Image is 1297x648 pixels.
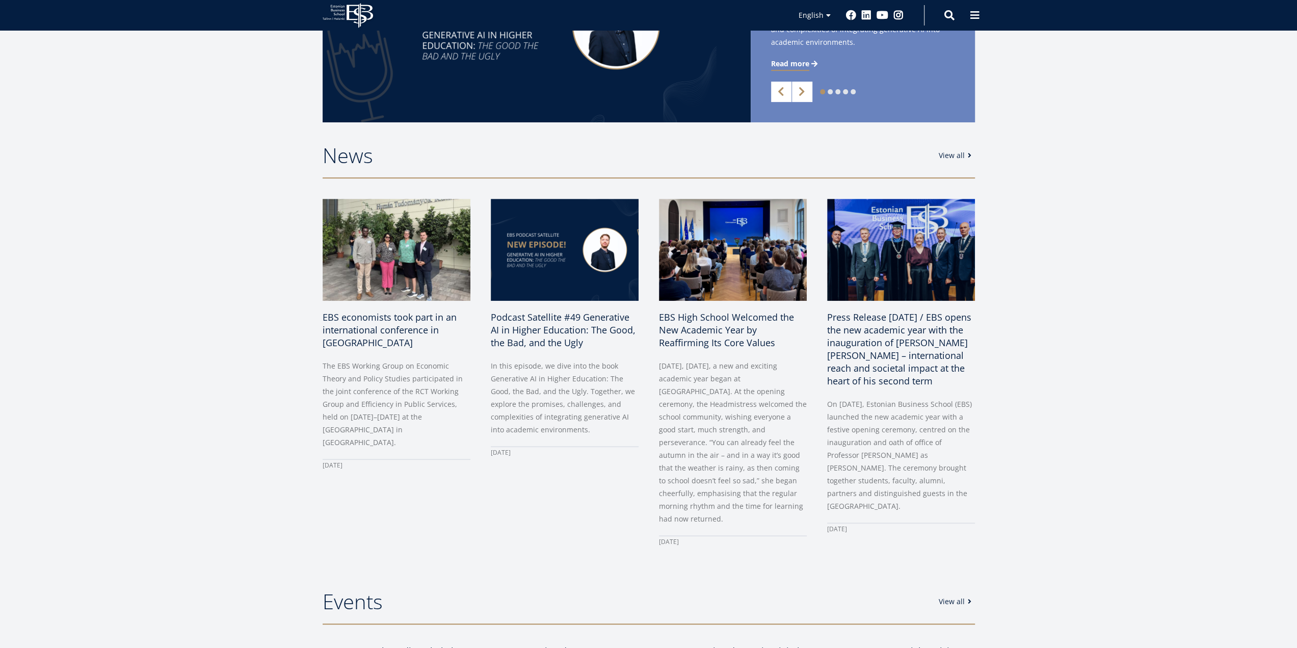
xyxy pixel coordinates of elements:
p: The EBS Working Group on Economic Theory and Policy Studies participated in the joint conference ... [323,359,470,449]
a: 3 [835,89,840,94]
h2: News [323,143,929,168]
p: [DATE], [DATE], a new and exciting academic year began at [GEOGRAPHIC_DATA]. At the opening cerem... [659,359,807,525]
a: View all [939,150,975,161]
img: a [659,199,807,301]
img: Satellite #49 [491,199,639,301]
a: Next [792,82,812,102]
h2: Events [323,589,929,614]
span: EBS High School Welcomed the New Academic Year by Reaffirming Its Core Values [659,311,794,349]
p: On [DATE], Estonian Business School (EBS) launched the new academic year with a festive opening c... [827,398,975,512]
img: Rector inaugaration [827,199,975,301]
a: View all [939,597,975,607]
span: Podcast Satellite #49 Generative AI in Higher Education: The Good, the Bad, and the Ugly [491,311,636,349]
a: Facebook [846,10,856,20]
span: Read more [771,59,809,69]
span: EBS economists took part in an international conference in [GEOGRAPHIC_DATA] [323,311,457,349]
p: In this episode, we dive into the book Generative AI in Higher Education: The Good, the Bad, and ... [491,359,639,436]
a: 2 [828,89,833,94]
div: [DATE] [659,535,807,548]
a: 4 [843,89,848,94]
div: [DATE] [827,523,975,535]
div: [DATE] [491,446,639,459]
a: 1 [820,89,825,94]
img: a [323,199,470,301]
a: Linkedin [861,10,871,20]
div: [DATE] [323,459,470,472]
span: Press Release [DATE] / EBS opens the new academic year with the inauguration of [PERSON_NAME] [PE... [827,311,971,387]
a: 5 [851,89,856,94]
a: Read more [771,59,819,69]
a: Instagram [893,10,904,20]
a: Previous [771,82,791,102]
a: Youtube [877,10,888,20]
